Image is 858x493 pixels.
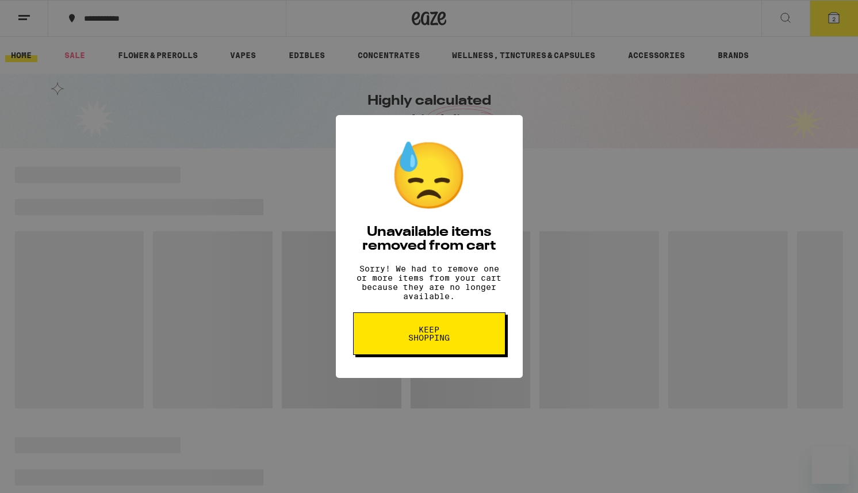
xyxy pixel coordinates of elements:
h2: Unavailable items removed from cart [353,226,505,253]
button: Keep Shopping [353,312,505,355]
p: Sorry! We had to remove one or more items from your cart because they are no longer available. [353,264,505,301]
iframe: Button to launch messaging window [812,447,849,484]
div: 😓 [389,138,469,214]
span: Keep Shopping [400,326,459,342]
